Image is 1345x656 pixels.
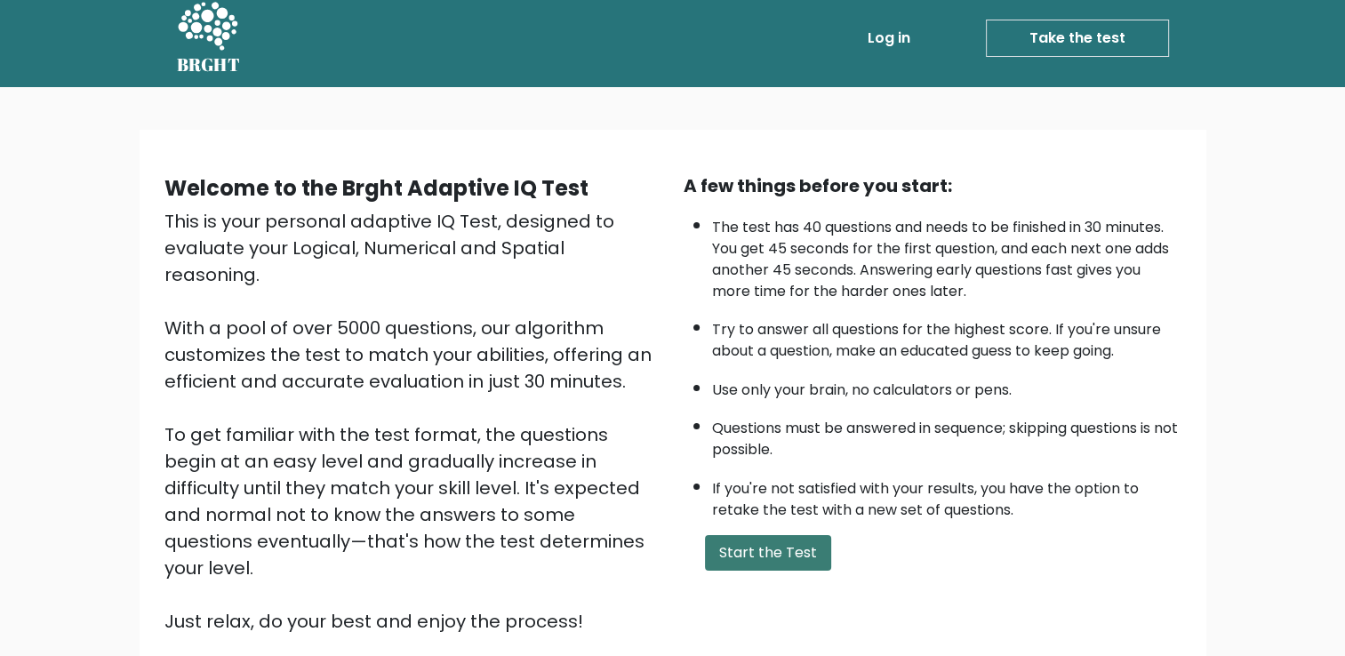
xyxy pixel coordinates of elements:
[712,310,1181,362] li: Try to answer all questions for the highest score. If you're unsure about a question, make an edu...
[712,371,1181,401] li: Use only your brain, no calculators or pens.
[177,54,241,76] h5: BRGHT
[712,208,1181,302] li: The test has 40 questions and needs to be finished in 30 minutes. You get 45 seconds for the firs...
[986,20,1169,57] a: Take the test
[164,173,588,203] b: Welcome to the Brght Adaptive IQ Test
[705,535,831,571] button: Start the Test
[712,469,1181,521] li: If you're not satisfied with your results, you have the option to retake the test with a new set ...
[164,208,662,635] div: This is your personal adaptive IQ Test, designed to evaluate your Logical, Numerical and Spatial ...
[861,20,917,56] a: Log in
[712,409,1181,460] li: Questions must be answered in sequence; skipping questions is not possible.
[684,172,1181,199] div: A few things before you start:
